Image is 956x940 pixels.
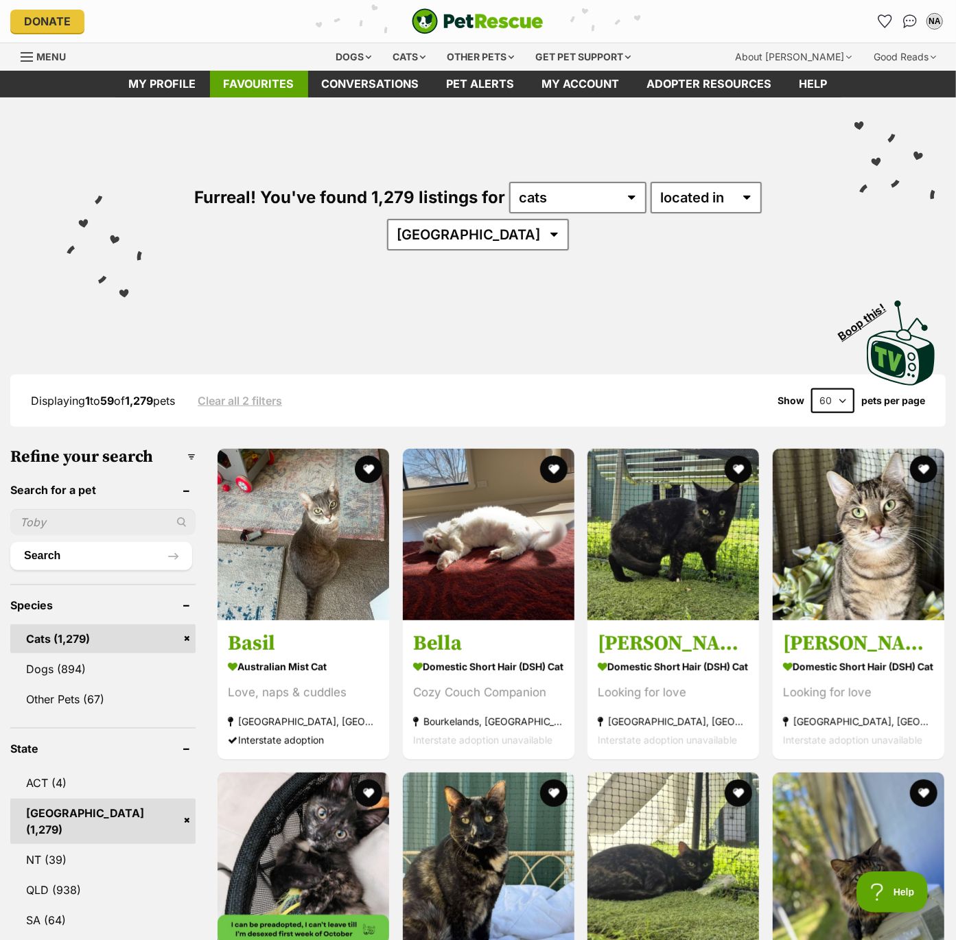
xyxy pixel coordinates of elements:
[633,71,786,97] a: Adopter resources
[786,71,841,97] a: Help
[587,449,759,620] img: Alana - Domestic Short Hair (DSH) Cat
[413,657,564,677] strong: Domestic Short Hair (DSH) Cat
[228,731,379,749] div: Interstate adoption
[31,394,175,408] span: Displaying to of pets
[861,395,925,406] label: pets per page
[10,845,196,874] a: NT (39)
[218,449,389,620] img: Basil - Australian Mist Cat
[412,8,544,34] img: logo-cat-932fe2b9b8326f06289b0f2fb663e598f794de774fb13d1741a6617ecf9a85b4.svg
[10,599,196,611] header: Species
[413,734,552,746] span: Interstate adoption unavailable
[10,799,196,844] a: [GEOGRAPHIC_DATA] (1,279)
[910,456,937,483] button: favourite
[228,631,379,657] h3: Basil
[725,43,861,71] div: About [PERSON_NAME]
[433,71,528,97] a: Pet alerts
[228,657,379,677] strong: Australian Mist Cat
[21,43,75,68] a: Menu
[10,742,196,755] header: State
[218,620,389,760] a: Basil Australian Mist Cat Love, naps & cuddles [GEOGRAPHIC_DATA], [GEOGRAPHIC_DATA] Interstate ad...
[383,43,435,71] div: Cats
[10,655,196,683] a: Dogs (894)
[526,43,640,71] div: Get pet support
[598,734,737,746] span: Interstate adoption unavailable
[540,779,568,807] button: favourite
[783,683,934,702] div: Looking for love
[864,43,946,71] div: Good Reads
[194,187,505,207] span: Furreal! You've found 1,279 listings for
[403,449,574,620] img: Bella - Domestic Short Hair (DSH) Cat
[598,631,749,657] h3: [PERSON_NAME]
[773,449,944,620] img: Harriet - Domestic Short Hair (DSH) Cat
[413,712,564,731] strong: Bourkelands, [GEOGRAPHIC_DATA]
[899,10,921,32] a: Conversations
[598,657,749,677] strong: Domestic Short Hair (DSH) Cat
[125,394,153,408] strong: 1,279
[115,71,210,97] a: My profile
[85,394,90,408] strong: 1
[10,10,84,33] a: Donate
[228,712,379,731] strong: [GEOGRAPHIC_DATA], [GEOGRAPHIC_DATA]
[874,10,946,32] ul: Account quick links
[783,734,922,746] span: Interstate adoption unavailable
[725,456,753,483] button: favourite
[100,394,114,408] strong: 59
[210,71,308,97] a: Favourites
[856,871,929,913] iframe: Help Scout Beacon - Open
[528,71,633,97] a: My account
[778,395,804,406] span: Show
[10,685,196,714] a: Other Pets (67)
[928,14,942,28] div: NA
[413,631,564,657] h3: Bella
[10,624,196,653] a: Cats (1,279)
[437,43,524,71] div: Other pets
[10,768,196,797] a: ACT (4)
[326,43,381,71] div: Dogs
[36,51,66,62] span: Menu
[308,71,433,97] a: conversations
[10,484,196,496] header: Search for a pet
[725,779,753,807] button: favourite
[355,779,383,807] button: favourite
[540,456,568,483] button: favourite
[10,876,196,904] a: QLD (938)
[198,395,282,407] a: Clear all 2 filters
[10,447,196,467] h3: Refine your search
[924,10,946,32] button: My account
[773,620,944,760] a: [PERSON_NAME] Domestic Short Hair (DSH) Cat Looking for love [GEOGRAPHIC_DATA], [GEOGRAPHIC_DATA]...
[598,712,749,731] strong: [GEOGRAPHIC_DATA], [GEOGRAPHIC_DATA]
[598,683,749,702] div: Looking for love
[10,509,196,535] input: Toby
[355,456,383,483] button: favourite
[783,657,934,677] strong: Domestic Short Hair (DSH) Cat
[10,906,196,935] a: SA (64)
[836,293,899,342] span: Boop this!
[874,10,896,32] a: Favourites
[783,712,934,731] strong: [GEOGRAPHIC_DATA], [GEOGRAPHIC_DATA]
[910,779,937,807] button: favourite
[413,683,564,702] div: Cozy Couch Companion
[10,542,192,569] button: Search
[228,683,379,702] div: Love, naps & cuddles
[783,631,934,657] h3: [PERSON_NAME]
[903,14,918,28] img: chat-41dd97257d64d25036548639549fe6c8038ab92f7586957e7f3b1b290dea8141.svg
[867,301,935,386] img: PetRescue TV logo
[412,8,544,34] a: PetRescue
[867,288,935,388] a: Boop this!
[403,620,574,760] a: Bella Domestic Short Hair (DSH) Cat Cozy Couch Companion Bourkelands, [GEOGRAPHIC_DATA] Interstat...
[587,620,759,760] a: [PERSON_NAME] Domestic Short Hair (DSH) Cat Looking for love [GEOGRAPHIC_DATA], [GEOGRAPHIC_DATA]...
